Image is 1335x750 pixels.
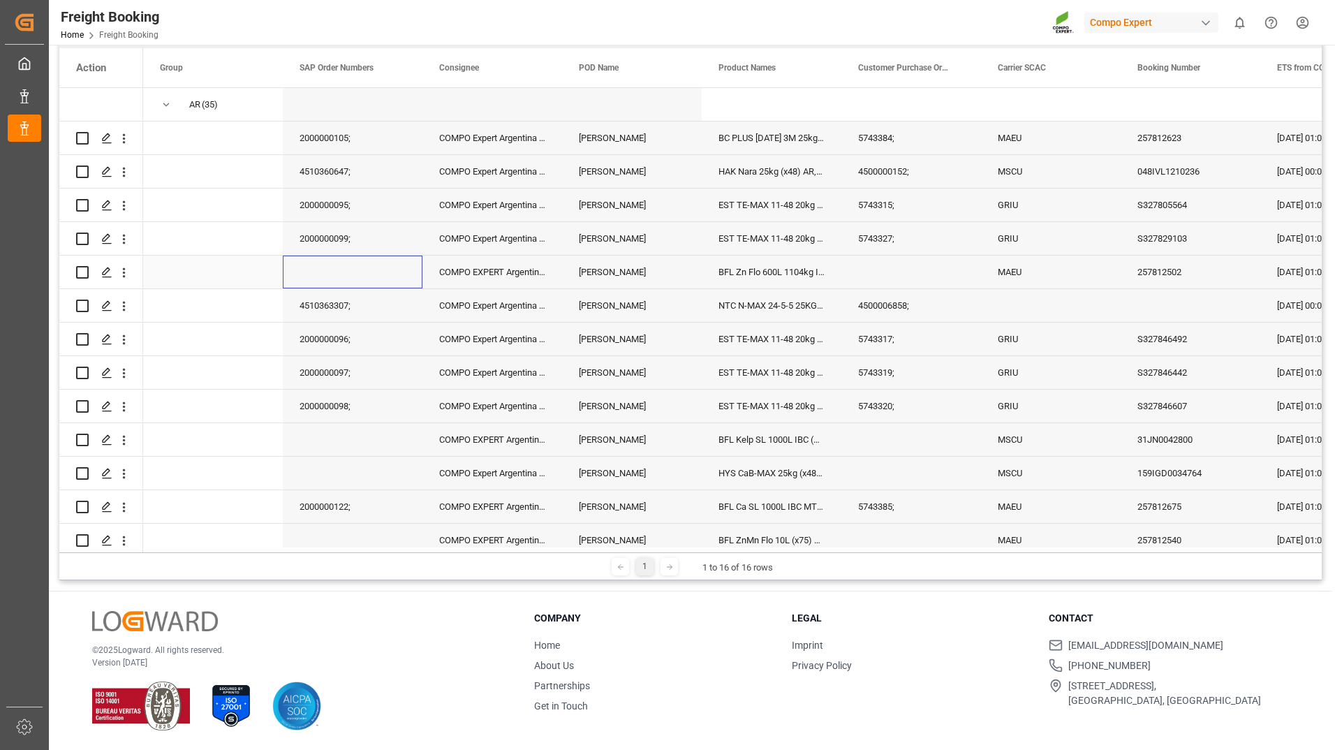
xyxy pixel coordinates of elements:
[61,6,159,27] div: Freight Booking
[534,700,588,712] a: Get in Touch
[981,122,1121,154] div: MAEU
[981,390,1121,422] div: GRIU
[702,561,773,575] div: 1 to 16 of 16 rows
[189,89,200,121] div: AR
[562,490,702,523] div: [PERSON_NAME]
[858,63,952,73] span: Customer Purchase Order Numbers
[283,390,422,422] div: 2000000098;
[981,256,1121,288] div: MAEU
[1121,457,1260,490] div: 159IGD0034764
[202,89,218,121] span: (35)
[283,189,422,221] div: 2000000095;
[1121,256,1260,288] div: 257812502
[562,524,702,557] div: [PERSON_NAME]
[283,356,422,389] div: 2000000097;
[841,356,981,389] div: 5743319;
[59,490,143,524] div: Press SPACE to select this row.
[1121,423,1260,456] div: 31JN0042800
[981,423,1121,456] div: MSCU
[702,423,841,456] div: BFL Kelp SL 1000L IBC (WW) MTO;
[841,189,981,221] div: 5743315;
[1084,13,1218,33] div: Compo Expert
[422,189,562,221] div: COMPO Expert Argentina SRL, Producto Elabora
[702,122,841,154] div: BC PLUS [DATE] 3M 25kg (x42) INT;
[422,457,562,490] div: COMPO Expert Argentina SRL, Producto Elabora
[562,390,702,422] div: [PERSON_NAME]
[562,289,702,322] div: [PERSON_NAME]
[283,323,422,355] div: 2000000096;
[702,457,841,490] div: HYS CaB-MAX 25kg (x48) INT;
[562,423,702,456] div: [PERSON_NAME]
[1121,323,1260,355] div: S327846492
[981,524,1121,557] div: MAEU
[1052,10,1075,35] img: Screenshot%202023-09-29%20at%2010.02.21.png_1712312052.png
[702,222,841,255] div: EST TE-MAX 11-48 20kg (x45) ES, PT MTO;
[1255,7,1287,38] button: Help Center
[422,122,562,154] div: COMPO Expert Argentina SRL, Producto Elabora
[1121,390,1260,422] div: S327846607
[1068,638,1223,653] span: [EMAIL_ADDRESS][DOMAIN_NAME]
[59,323,143,356] div: Press SPACE to select this row.
[841,122,981,154] div: 5743384;
[422,356,562,389] div: COMPO Expert Argentina SRL, Producto Elabora
[562,356,702,389] div: [PERSON_NAME]
[59,222,143,256] div: Press SPACE to select this row.
[792,660,852,671] a: Privacy Policy
[981,490,1121,523] div: MAEU
[1121,356,1260,389] div: S327846442
[702,390,841,422] div: EST TE-MAX 11-48 20kg (x45) ES, PT MTO;
[59,524,143,557] div: Press SPACE to select this row.
[981,155,1121,188] div: MSCU
[702,256,841,288] div: BFL Zn Flo 600L 1104kg IBC (LS) Mex;
[534,680,590,691] a: Partnerships
[702,323,841,355] div: EST TE-MAX 11-48 20kg (x45) ES, PT MTO;
[792,611,1032,626] h3: Legal
[1121,189,1260,221] div: S327805564
[283,155,422,188] div: 4510360647;
[841,222,981,255] div: 5743327;
[981,457,1121,490] div: MSCU
[562,323,702,355] div: [PERSON_NAME]
[1121,490,1260,523] div: 257812675
[1121,155,1260,188] div: 048IVL1210236
[562,155,702,188] div: [PERSON_NAME]
[92,682,190,730] img: ISO 9001 & ISO 14001 Certification
[1121,122,1260,154] div: 257812623
[59,256,143,289] div: Press SPACE to select this row.
[702,155,841,188] div: HAK Nara 25kg (x48) AR,GR,RS,TR MSE UN; [PERSON_NAME] 18-18-18 25kg (x48) INT MSE;
[422,524,562,557] div: COMPO EXPERT Argentina SRL, Producto Elabora
[59,88,143,122] div: Press SPACE to select this row.
[702,524,841,557] div: BFL ZnMn Flo 10L (x75) LHM WW (LS);
[92,644,499,656] p: © 2025 Logward. All rights reserved.
[59,289,143,323] div: Press SPACE to select this row.
[59,155,143,189] div: Press SPACE to select this row.
[1068,659,1151,673] span: [PHONE_NUMBER]
[1224,7,1255,38] button: show 0 new notifications
[1084,9,1224,36] button: Compo Expert
[92,656,499,669] p: Version [DATE]
[534,660,574,671] a: About Us
[59,356,143,390] div: Press SPACE to select this row.
[981,356,1121,389] div: GRIU
[718,63,776,73] span: Product Names
[841,155,981,188] div: 4500000152;
[1068,679,1261,708] span: [STREET_ADDRESS], [GEOGRAPHIC_DATA], [GEOGRAPHIC_DATA]
[534,640,560,651] a: Home
[283,490,422,523] div: 2000000122;
[792,640,823,651] a: Imprint
[92,611,218,631] img: Logward Logo
[422,289,562,322] div: COMPO Expert Argentina SRL
[841,390,981,422] div: 5743320;
[981,189,1121,221] div: GRIU
[841,289,981,322] div: 4500006858;
[1137,63,1200,73] span: Booking Number
[422,490,562,523] div: COMPO EXPERT Argentina SRL, Producto Elabora
[207,682,256,730] img: ISO 27001 Certification
[272,682,321,730] img: AICPA SOC
[59,457,143,490] div: Press SPACE to select this row.
[283,289,422,322] div: 4510363307;
[61,30,84,40] a: Home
